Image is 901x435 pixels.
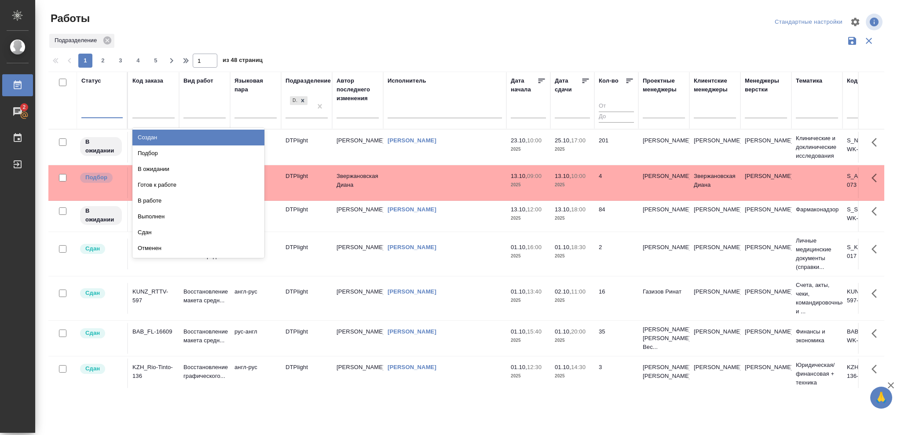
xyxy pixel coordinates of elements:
[511,137,527,144] p: 23.10,
[511,336,546,345] p: 2025
[114,54,128,68] button: 3
[48,11,90,25] span: Работы
[388,288,436,295] a: [PERSON_NAME]
[773,15,845,29] div: split button
[689,359,740,389] td: [PERSON_NAME]
[745,243,787,252] p: [PERSON_NAME]
[555,137,571,144] p: 25.10,
[230,359,281,389] td: англ-рус
[689,239,740,269] td: [PERSON_NAME]
[2,101,33,123] a: 2
[796,236,838,272] p: Личные медицинские документы (справки...
[571,328,586,335] p: 20:00
[555,372,590,381] p: 2025
[796,361,838,387] p: Юридическая/финансовая + техника
[527,244,542,250] p: 16:00
[594,167,638,198] td: 4
[845,11,866,33] span: Настроить таблицу
[511,372,546,381] p: 2025
[866,201,887,222] button: Здесь прячутся важные кнопки
[132,76,163,85] div: Код заказа
[796,134,838,160] p: Клинические и доклинические исследования
[796,327,838,345] p: Финансы и экономика
[289,95,308,106] div: DTPlight
[689,323,740,354] td: [PERSON_NAME]
[132,130,264,145] div: Создан
[281,201,332,232] td: DTPlight
[511,296,546,305] p: 2025
[555,244,571,250] p: 01.10,
[571,364,586,370] p: 14:30
[281,359,332,389] td: DTPlight
[555,214,590,223] p: 2025
[132,240,264,256] div: Отменен
[571,288,586,295] p: 11:00
[842,283,894,314] td: KUNZ_RTTV-597-WK-011
[861,33,877,49] button: Сбросить фильтры
[555,252,590,261] p: 2025
[388,244,436,250] a: [PERSON_NAME]
[79,327,123,339] div: Менеджер проверил работу исполнителя, передает ее на следующий этап
[281,323,332,354] td: DTPlight
[79,363,123,375] div: Менеджер проверил работу исполнителя, передает ее на следующий этап
[388,206,436,213] a: [PERSON_NAME]
[796,76,822,85] div: Тематика
[571,173,586,179] p: 10:00
[866,239,887,260] button: Здесь прячутся важные кнопки
[281,239,332,269] td: DTPlight
[286,76,331,85] div: Подразделение
[638,283,689,314] td: Газизов Ринат
[85,244,100,253] p: Сдан
[132,209,264,225] div: Выполнен
[555,76,581,94] div: Дата сдачи
[388,137,436,144] a: [PERSON_NAME]
[183,287,226,305] p: Восстановление макета средн...
[55,36,100,45] p: Подразделение
[85,207,117,224] p: В ожидании
[555,288,571,295] p: 02.10,
[511,288,527,295] p: 01.10,
[85,289,100,297] p: Сдан
[49,34,114,48] div: Подразделение
[594,359,638,389] td: 3
[745,136,787,145] p: [PERSON_NAME]
[844,33,861,49] button: Сохранить фильтры
[874,388,889,407] span: 🙏
[643,363,685,381] p: [PERSON_NAME], [PERSON_NAME]
[79,205,123,226] div: Исполнитель назначен, приступать к работе пока рано
[131,54,145,68] button: 4
[511,76,537,94] div: Дата начала
[527,364,542,370] p: 12:30
[132,287,175,305] div: KUNZ_RTTV-597
[85,329,100,337] p: Сдан
[388,328,436,335] a: [PERSON_NAME]
[332,359,383,389] td: [PERSON_NAME]
[866,323,887,344] button: Здесь прячутся важные кнопки
[594,132,638,163] td: 201
[132,225,264,240] div: Сдан
[79,136,123,157] div: Исполнитель назначен, приступать к работе пока рано
[332,132,383,163] td: [PERSON_NAME]
[866,283,887,304] button: Здесь прячутся важные кнопки
[638,132,689,163] td: [PERSON_NAME]
[689,167,740,198] td: Звержановская Диана
[745,327,787,336] p: [PERSON_NAME]
[689,201,740,232] td: [PERSON_NAME]
[85,138,117,155] p: В ожидании
[132,193,264,209] div: В работе
[527,206,542,213] p: 12:00
[337,76,379,103] div: Автор последнего изменения
[594,201,638,232] td: 84
[599,112,634,123] input: До
[332,201,383,232] td: [PERSON_NAME]
[555,296,590,305] p: 2025
[79,287,123,299] div: Менеджер проверил работу исполнителя, передает ее на следующий этап
[745,287,787,296] p: [PERSON_NAME]
[511,181,546,189] p: 2025
[388,364,436,370] a: [PERSON_NAME]
[132,145,264,161] div: Подбор
[796,205,838,214] p: Фармаконадзор
[555,336,590,345] p: 2025
[842,167,894,198] td: S_APC-86-WK-073
[638,239,689,269] td: [PERSON_NAME]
